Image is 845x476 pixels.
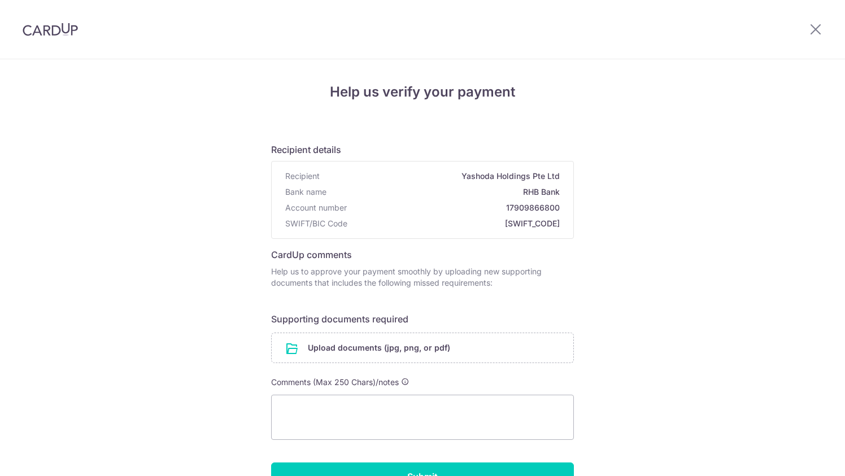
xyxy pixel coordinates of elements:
img: CardUp [23,23,78,36]
span: Bank name [285,186,326,198]
span: SWIFT/BIC Code [285,218,347,229]
h6: Recipient details [271,143,574,156]
span: 17909866800 [351,202,560,213]
h6: Supporting documents required [271,312,574,326]
div: Upload documents (jpg, png, or pdf) [271,333,574,363]
h6: CardUp comments [271,248,574,261]
span: Recipient [285,171,320,182]
span: [SWIFT_CODE] [352,218,560,229]
p: Help us to approve your payment smoothly by uploading new supporting documents that includes the ... [271,266,574,289]
h4: Help us verify your payment [271,82,574,102]
span: Yashoda Holdings Pte Ltd [324,171,560,182]
span: Comments (Max 250 Chars)/notes [271,377,399,387]
span: Account number [285,202,347,213]
span: RHB Bank [331,186,560,198]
